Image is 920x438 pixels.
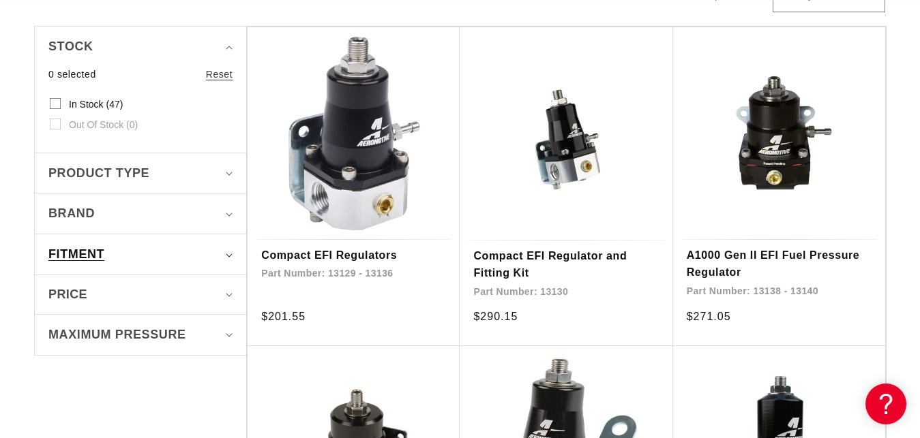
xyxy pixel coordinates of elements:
span: Brand [48,204,95,223]
a: Reset [206,67,233,82]
span: Product type [48,163,149,183]
summary: Fitment (0 selected) [48,234,233,275]
span: Fitment [48,245,104,264]
span: Maximum Pressure [48,325,186,345]
summary: Stock (0 selected) [48,27,233,67]
a: Compact EFI Regulator and Fitting Kit [473,247,659,282]
summary: Brand (0 selected) [48,193,233,234]
span: Out of stock (0) [69,119,138,131]
span: In stock (47) [69,98,123,110]
a: Compact EFI Regulators [261,247,446,264]
summary: Maximum Pressure (0 selected) [48,315,233,355]
a: A1000 Gen II EFI Fuel Pressure Regulator [687,247,872,281]
span: Stock [48,37,93,57]
summary: Product type (0 selected) [48,153,233,193]
span: 0 selected [48,67,96,82]
span: Price [48,285,87,304]
summary: Price [48,275,233,314]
